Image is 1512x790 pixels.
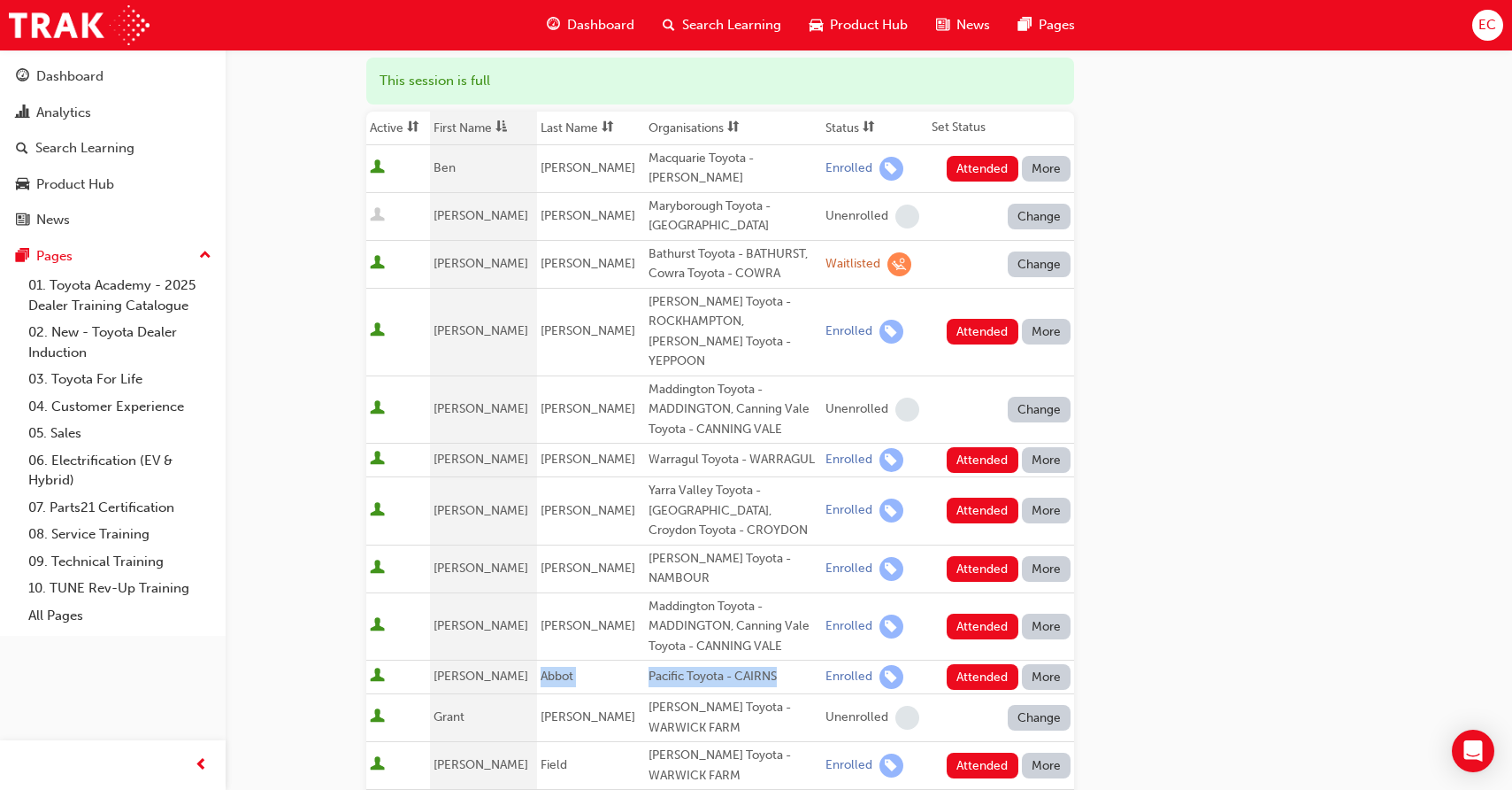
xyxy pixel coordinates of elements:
[830,15,908,35] span: Product Hub
[7,240,219,273] button: Pages
[533,7,649,43] a: guage-iconDashboard
[879,665,903,689] span: learningRecordVerb_ENROLL-icon
[727,120,740,136] span: sorting-icon
[1478,15,1496,35] span: EC
[370,255,385,273] span: User is active
[947,156,1018,182] button: Attended
[682,15,781,35] span: Search Learning
[7,168,219,201] a: Product Hub
[541,323,635,338] span: [PERSON_NAME]
[879,754,903,778] span: learningRecordVerb_ENROLL-icon
[370,207,385,225] span: User is inactive
[16,141,28,157] span: search-icon
[434,757,528,772] span: [PERSON_NAME]
[541,401,635,416] span: [PERSON_NAME]
[947,447,1018,473] button: Attended
[370,756,385,774] span: User is active
[649,667,818,687] div: Pacific Toyota - CAIRNS
[7,97,219,129] a: Analytics
[434,208,528,223] span: [PERSON_NAME]
[863,120,875,136] span: sorting-icon
[956,15,990,35] span: News
[947,753,1018,778] button: Attended
[649,450,818,470] div: Warragul Toyota - WARRAGUL
[1022,664,1071,690] button: More
[21,548,219,576] a: 09. Technical Training
[21,272,219,319] a: 01. Toyota Academy - 2025 Dealer Training Catalogue
[16,105,29,121] span: chart-icon
[547,14,560,36] span: guage-icon
[434,561,528,576] span: [PERSON_NAME]
[1022,614,1071,639] button: More
[1022,156,1071,182] button: More
[434,401,528,416] span: [PERSON_NAME]
[825,160,872,177] div: Enrolled
[895,398,919,422] span: learningRecordVerb_NONE-icon
[825,669,872,685] div: Enrolled
[649,549,818,589] div: [PERSON_NAME] Toyota - NAMBOUR
[370,451,385,469] span: User is active
[879,557,903,581] span: learningRecordVerb_ENROLL-icon
[825,452,872,469] div: Enrolled
[9,5,150,45] img: Trak
[16,213,29,228] span: news-icon
[16,249,29,265] span: pages-icon
[825,757,872,774] div: Enrolled
[199,244,211,267] span: up-icon
[1022,498,1071,523] button: More
[649,380,818,440] div: Maddington Toyota - MADDINGTON, Canning Vale Toyota - CANNING VALE
[36,210,70,230] div: News
[649,149,818,189] div: Macquarie Toyota - [PERSON_NAME]
[810,14,823,36] span: car-icon
[36,246,73,267] div: Pages
[825,618,872,635] div: Enrolled
[541,160,635,175] span: [PERSON_NAME]
[879,320,903,344] span: learningRecordVerb_ENROLL-icon
[663,14,675,36] span: search-icon
[649,7,795,43] a: search-iconSearch Learning
[1022,556,1071,582] button: More
[649,481,818,541] div: Yarra Valley Toyota - [GEOGRAPHIC_DATA], Croydon Toyota - CROYDON
[21,447,219,494] a: 06. Electrification (EV & Hybrid)
[1022,447,1071,473] button: More
[879,157,903,181] span: learningRecordVerb_ENROLL-icon
[1008,705,1071,731] button: Change
[21,602,219,630] a: All Pages
[541,503,635,518] span: [PERSON_NAME]
[541,208,635,223] span: [PERSON_NAME]
[434,256,528,271] span: [PERSON_NAME]
[649,197,818,236] div: Maryborough Toyota - [GEOGRAPHIC_DATA]
[879,448,903,472] span: learningRecordVerb_ENROLL-icon
[825,709,888,726] div: Unenrolled
[947,614,1018,639] button: Attended
[541,669,573,684] span: Abbot
[947,664,1018,690] button: Attended
[541,561,635,576] span: [PERSON_NAME]
[879,615,903,639] span: learningRecordVerb_ENROLL-icon
[21,420,219,447] a: 05. Sales
[1022,319,1071,345] button: More
[7,60,219,93] a: Dashboard
[16,69,29,85] span: guage-icon
[1039,15,1075,35] span: Pages
[370,400,385,418] span: User is active
[928,112,1074,145] th: Set Status
[370,709,385,726] span: User is active
[36,103,91,123] div: Analytics
[645,112,822,145] th: Toggle SortBy
[434,503,528,518] span: [PERSON_NAME]
[21,494,219,522] a: 07. Parts21 Certification
[434,618,528,633] span: [PERSON_NAME]
[1452,730,1494,772] div: Open Intercom Messenger
[21,366,219,393] a: 03. Toyota For Life
[434,323,528,338] span: [PERSON_NAME]
[1008,252,1071,277] button: Change
[21,575,219,602] a: 10. TUNE Rev-Up Training
[16,177,29,193] span: car-icon
[649,244,818,284] div: Bathurst Toyota - BATHURST, Cowra Toyota - COWRA
[602,120,614,136] span: sorting-icon
[795,7,922,43] a: car-iconProduct Hub
[370,560,385,577] span: User is active
[649,746,818,786] div: [PERSON_NAME] Toyota - WARWICK FARM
